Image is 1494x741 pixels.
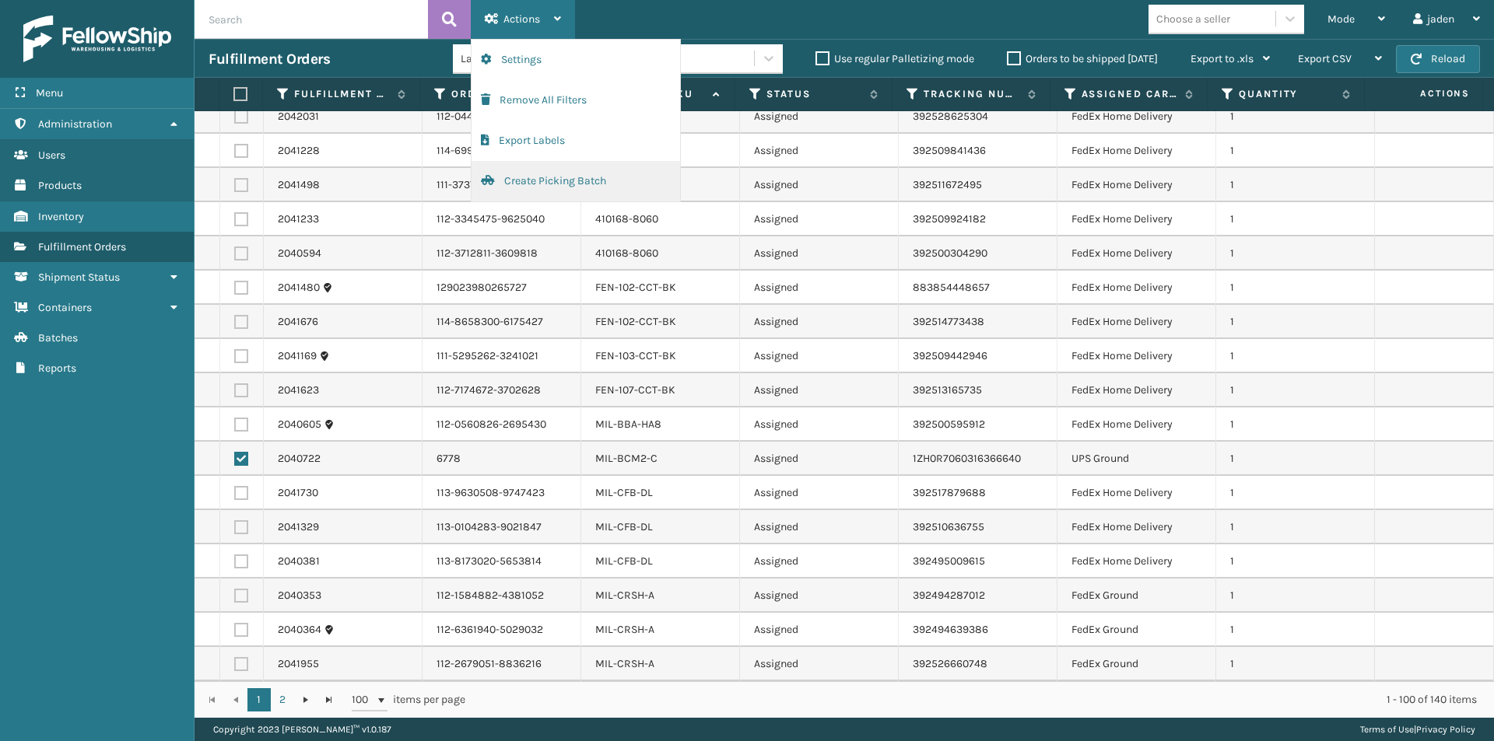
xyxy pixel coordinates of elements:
a: 392528625304 [913,110,988,123]
a: 392494287012 [913,589,985,602]
td: 1 [1216,305,1375,339]
a: 392526660748 [913,657,987,670]
a: MIL-CRSH-A [595,657,654,670]
img: logo [23,16,171,62]
td: Assigned [740,647,899,681]
span: Administration [38,117,112,131]
a: 392509841436 [913,144,986,157]
td: FedEx Ground [1057,613,1216,647]
a: MIL-CFB-DL [595,520,653,533]
div: | [1360,718,1475,741]
span: Shipment Status [38,271,120,284]
td: Assigned [740,544,899,578]
td: Assigned [740,373,899,407]
a: 2040381 [278,554,320,569]
td: 113-8173020-5653814 [423,544,581,578]
a: 392513165735 [913,383,982,397]
td: 112-3712811-3609818 [423,236,581,271]
a: 2041730 [278,485,318,501]
td: Assigned [740,305,899,339]
label: Order Number [451,87,547,101]
td: 1 [1216,236,1375,271]
td: 1 [1216,271,1375,305]
td: 6778 [423,442,581,476]
a: 392514773438 [913,315,984,328]
a: 392494639386 [913,623,988,636]
a: 392509924182 [913,212,986,225]
span: items per page [352,688,465,711]
a: MIL-BBA-HA8 [595,418,661,431]
td: FedEx Home Delivery [1057,100,1216,134]
a: Go to the last page [317,688,341,711]
button: Export Labels [472,121,680,161]
a: 392500595912 [913,418,985,431]
a: 1ZH0R7060316366640 [913,452,1021,465]
td: FedEx Home Delivery [1057,134,1216,168]
a: MIL-BCM2-C [595,452,658,465]
a: 2 [271,688,294,711]
td: Assigned [740,442,899,476]
td: Assigned [740,476,899,510]
a: 2040353 [278,588,321,603]
td: 1 [1216,476,1375,510]
td: 112-7174672-3702628 [423,373,581,407]
span: Export CSV [1298,52,1352,65]
a: 392510636755 [913,520,984,533]
a: 2040364 [278,622,321,638]
td: 114-6997576-2551463 [423,134,581,168]
td: 1 [1216,168,1375,202]
td: 112-0443343-7111421 [423,100,581,134]
a: 2041480 [278,280,320,295]
td: 1 [1216,613,1375,647]
td: FedEx Home Delivery [1057,476,1216,510]
a: 2041676 [278,314,318,330]
td: Assigned [740,407,899,442]
span: Actions [503,12,540,26]
label: Use regular Palletizing mode [815,52,974,65]
div: 1 - 100 of 140 items [487,692,1477,708]
td: UPS Ground [1057,442,1216,476]
span: Reports [38,362,76,375]
td: 113-0104283-9021847 [423,510,581,544]
td: FedEx Home Delivery [1057,168,1216,202]
a: 392517879688 [913,486,986,499]
button: Reload [1396,45,1480,73]
td: 112-2679051-8836216 [423,647,581,681]
a: MIL-CRSH-A [595,623,654,636]
a: 2040594 [278,246,321,261]
span: Export to .xls [1191,52,1254,65]
a: MIL-CFB-DL [595,554,653,568]
label: Status [766,87,862,101]
td: Assigned [740,134,899,168]
td: FedEx Home Delivery [1057,407,1216,442]
td: Assigned [740,339,899,373]
td: FedEx Home Delivery [1057,544,1216,578]
a: MIL-CRSH-A [595,589,654,602]
td: 1 [1216,373,1375,407]
span: Users [38,149,65,162]
td: Assigned [740,613,899,647]
a: 2041955 [278,656,319,672]
td: Assigned [740,271,899,305]
label: Orders to be shipped [DATE] [1007,52,1158,65]
span: Inventory [38,210,84,223]
td: FedEx Home Delivery [1057,373,1216,407]
a: 2041233 [278,211,319,227]
td: FedEx Home Delivery [1057,339,1216,373]
td: FedEx Home Delivery [1057,510,1216,544]
a: FEN-107-CCT-BK [595,383,675,397]
td: 1 [1216,442,1375,476]
td: 1 [1216,134,1375,168]
a: MIL-CFB-DL [595,486,653,499]
a: 1 [247,688,271,711]
span: Batches [38,331,78,344]
td: 1 [1216,647,1375,681]
td: 1 [1216,100,1375,134]
td: 1 [1216,339,1375,373]
span: Fulfillment Orders [38,240,126,253]
label: Quantity [1239,87,1334,101]
a: FEN-102-CCT-BK [595,281,676,294]
td: 112-1584882-4381052 [423,578,581,613]
td: 1 [1216,202,1375,236]
td: Assigned [740,578,899,613]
